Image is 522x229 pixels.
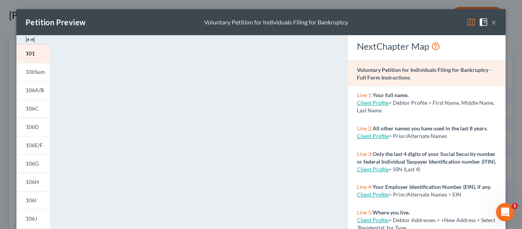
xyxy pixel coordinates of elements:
strong: All other names you have used in the last 8 years. [373,125,488,132]
span: 106D [26,123,39,130]
img: help-close-5ba153eb36485ed6c1ea00a893f15db1cb9b99d6cae46e1a8edb6c62d00a1a76.svg [479,18,488,27]
span: 101 [26,50,35,57]
span: Line 3: [357,151,373,157]
span: Line 1: [357,92,373,98]
a: 106I [16,191,50,210]
a: 106C [16,99,50,118]
a: 106E/F [16,136,50,154]
div: NextChapter Map [357,40,496,52]
strong: Voluntary Petition for Individuals Filing for Bankruptcy - Full Form Instructions [357,67,491,81]
strong: Only the last 4 digits of your Social Security number or federal Individual Taxpayer Identificati... [357,151,496,165]
a: 106D [16,118,50,136]
div: Voluntary Petition for Individuals Filing for Bankruptcy [204,18,348,27]
span: 106I [26,197,36,203]
a: 106G [16,154,50,173]
span: > Prior/Alternate Names [389,133,447,139]
a: 101 [16,44,50,63]
a: Client Profile [357,166,389,172]
a: 106J [16,210,50,228]
span: 106H [26,179,39,185]
span: Line 4: [357,184,373,190]
a: 106Sum [16,63,50,81]
a: 106H [16,173,50,191]
span: > SSN (Last 4) [389,166,420,172]
strong: Where you live. [373,209,410,216]
span: 106E/F [26,142,43,148]
a: Client Profile [357,99,389,106]
strong: Your Employer Identification Number (EIN), if any. [373,184,491,190]
span: 106A/B [26,87,44,93]
span: Line 5: [357,209,373,216]
img: map-eea8200ae884c6f1103ae1953ef3d486a96c86aabb227e865a55264e3737af1f.svg [467,18,476,27]
span: 106Sum [26,68,45,75]
iframe: Intercom live chat [496,203,514,221]
a: Client Profile [357,191,389,198]
button: × [491,18,496,27]
div: Petition Preview [26,17,86,28]
strong: Your full name. [373,92,409,98]
span: 106G [26,160,39,167]
span: > Prior/Alternate Names > EIN [389,191,461,198]
span: 106J [26,215,37,222]
a: Client Profile [357,217,389,223]
span: 106C [26,105,39,112]
span: Line 2: [357,125,373,132]
a: 106A/B [16,81,50,99]
span: 1 [512,203,518,209]
img: expand-e0f6d898513216a626fdd78e52531dac95497ffd26381d4c15ee2fc46db09dca.svg [26,35,35,44]
a: Client Profile [357,133,389,139]
span: > Debtor Profile > First Name, Middle Name, Last Name [357,99,494,114]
